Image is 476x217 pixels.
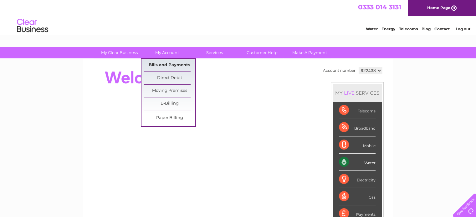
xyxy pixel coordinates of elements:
a: Water [366,27,378,31]
a: Make A Payment [284,47,335,58]
a: 0333 014 3131 [358,3,401,11]
a: Blog [422,27,431,31]
div: Clear Business is a trading name of Verastar Limited (registered in [GEOGRAPHIC_DATA] No. 3667643... [90,3,386,30]
td: Account number [321,65,357,76]
a: E-Billing [144,97,195,110]
div: LIVE [343,90,356,96]
div: Telecoms [339,102,376,119]
div: Water [339,154,376,171]
a: Customer Help [236,47,288,58]
a: Direct Debit [144,72,195,84]
a: Telecoms [399,27,418,31]
a: Moving Premises [144,85,195,97]
a: Log out [455,27,470,31]
img: logo.png [17,16,49,35]
div: Broadband [339,119,376,136]
div: Gas [339,188,376,205]
div: MY SERVICES [333,84,382,102]
a: Contact [434,27,450,31]
div: Electricity [339,171,376,188]
a: My Account [141,47,193,58]
div: Mobile [339,136,376,154]
a: My Clear Business [94,47,145,58]
a: Services [189,47,240,58]
a: Bills and Payments [144,59,195,72]
a: Paper Billing [144,112,195,124]
a: Energy [381,27,395,31]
